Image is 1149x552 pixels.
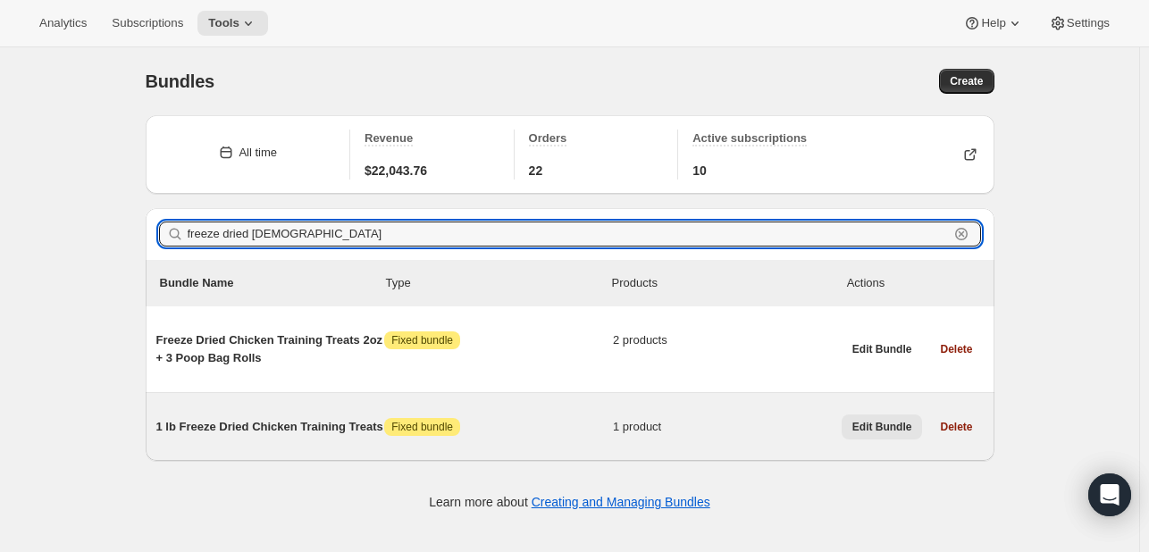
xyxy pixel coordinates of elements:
span: Fixed bundle [391,333,453,347]
span: Delete [940,420,972,434]
div: Products [612,274,838,292]
span: Bundles [146,71,215,91]
span: Active subscriptions [692,131,807,145]
button: Help [952,11,1034,36]
span: Revenue [365,131,413,145]
span: 10 [692,162,707,180]
span: Analytics [39,16,87,30]
button: Delete [929,414,983,439]
p: Learn more about [429,493,709,511]
div: Type [386,274,612,292]
button: Tools [197,11,268,36]
span: Tools [208,16,239,30]
span: Delete [940,342,972,356]
span: 1 lb Freeze Dried Chicken Training Treats [156,418,385,436]
div: All time [239,144,277,162]
div: Open Intercom Messenger [1088,473,1131,516]
span: Fixed bundle [391,420,453,434]
span: Settings [1067,16,1110,30]
span: Create [950,74,983,88]
button: Settings [1038,11,1120,36]
div: Actions [847,274,980,292]
button: Clear [952,225,970,243]
p: Bundle Name [160,274,386,292]
span: 22 [529,162,543,180]
button: Edit Bundle [842,337,923,362]
span: Help [981,16,1005,30]
span: Orders [529,131,567,145]
span: Subscriptions [112,16,183,30]
button: Edit Bundle [842,414,923,439]
button: Subscriptions [101,11,194,36]
button: Delete [929,337,983,362]
span: $22,043.76 [365,162,427,180]
button: Analytics [29,11,97,36]
span: Freeze Dried Chicken Training Treats 2oz + 3 Poop Bag Rolls [156,331,385,367]
button: Create [939,69,994,94]
span: 1 product [613,418,842,436]
span: 2 products [613,331,842,349]
a: Creating and Managing Bundles [532,495,710,509]
span: Edit Bundle [852,420,912,434]
input: Filter bundles [188,222,949,247]
span: Edit Bundle [852,342,912,356]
